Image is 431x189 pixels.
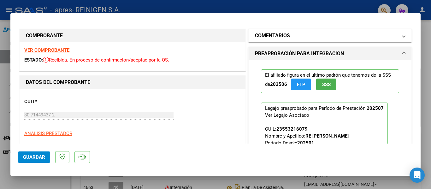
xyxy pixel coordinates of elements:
[43,57,169,63] span: Recibida. En proceso de confirmacion/aceptac por la OS.
[297,82,305,87] span: FTP
[410,168,425,183] div: Open Intercom Messenger
[270,81,287,87] strong: 202506
[305,133,349,139] strong: RE [PERSON_NAME]
[23,154,45,160] span: Guardar
[261,103,388,186] p: Legajo preaprobado para Período de Prestación:
[255,32,290,39] h1: COMENTARIOS
[249,29,411,42] mat-expansion-panel-header: COMENTARIOS
[26,79,90,85] strong: DATOS DEL COMPROBANTE
[265,126,349,167] span: CUIL: Nombre y Apellido: Período Desde: Período Hasta: Admite Dependencia:
[24,57,43,63] span: ESTADO:
[24,142,241,149] p: REINIGEN S.A.
[255,50,344,57] h1: PREAPROBACIÓN PARA INTEGRACION
[18,151,50,163] button: Guardar
[297,140,314,146] strong: 202501
[249,47,411,60] mat-expansion-panel-header: PREAPROBACIÓN PARA INTEGRACION
[24,131,72,136] span: ANALISIS PRESTADOR
[24,98,89,105] p: CUIT
[367,105,384,111] strong: 202507
[322,82,331,87] span: SSS
[316,79,336,90] button: SSS
[26,32,63,38] strong: COMPROBANTE
[291,79,311,90] button: FTP
[265,112,309,119] div: Ver Legajo Asociado
[261,69,399,93] p: El afiliado figura en el ultimo padrón que tenemos de la SSS de
[24,47,69,53] a: VER COMPROBANTE
[276,126,308,133] div: 23553216079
